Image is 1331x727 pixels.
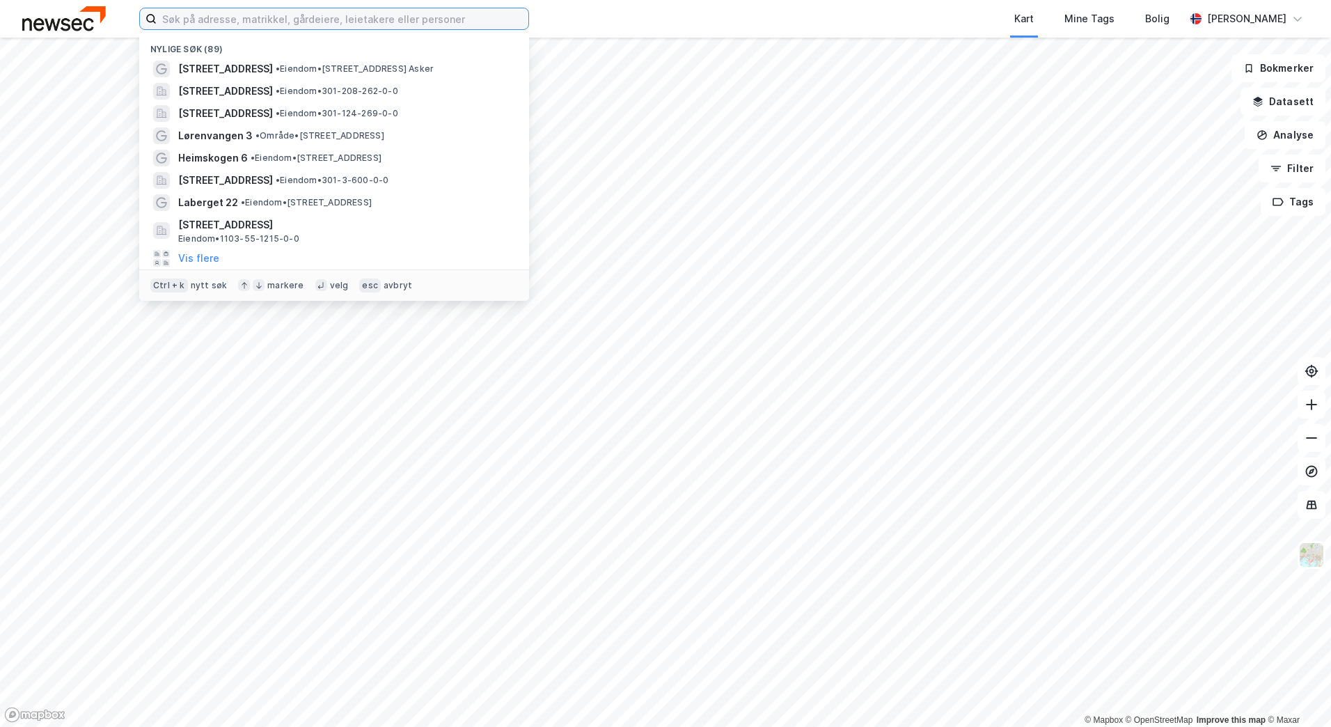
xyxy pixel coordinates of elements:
button: Analyse [1245,121,1325,149]
span: Eiendom • [STREET_ADDRESS] [251,153,381,164]
button: Filter [1259,155,1325,182]
a: Mapbox [1085,715,1123,725]
div: Kart [1014,10,1034,27]
span: Lørenvangen 3 [178,127,253,144]
button: Datasett [1241,88,1325,116]
span: Eiendom • 1103-55-1215-0-0 [178,233,299,244]
span: Eiendom • 301-124-269-0-0 [276,108,398,119]
span: Eiendom • 301-3-600-0-0 [276,175,388,186]
div: esc [359,279,381,292]
span: Område • [STREET_ADDRESS] [255,130,384,141]
button: Tags [1261,188,1325,216]
span: • [276,86,280,96]
div: nytt søk [191,280,228,291]
img: Z [1298,542,1325,568]
div: [PERSON_NAME] [1207,10,1286,27]
div: Mine Tags [1064,10,1115,27]
span: [STREET_ADDRESS] [178,83,273,100]
span: [STREET_ADDRESS] [178,61,273,77]
span: Laberget 22 [178,194,238,211]
a: Improve this map [1197,715,1266,725]
span: • [276,63,280,74]
button: Vis flere [178,250,219,267]
div: velg [330,280,349,291]
span: Eiendom • 301-208-262-0-0 [276,86,398,97]
div: avbryt [384,280,412,291]
span: Eiendom • [STREET_ADDRESS] Asker [276,63,434,75]
div: Ctrl + k [150,279,188,292]
span: [STREET_ADDRESS] [178,172,273,189]
span: • [251,153,255,163]
span: Eiendom • [STREET_ADDRESS] [241,197,372,208]
img: newsec-logo.f6e21ccffca1b3a03d2d.png [22,6,106,31]
input: Søk på adresse, matrikkel, gårdeiere, leietakere eller personer [157,8,528,29]
span: • [276,108,280,118]
a: Mapbox homepage [4,707,65,723]
iframe: Chat Widget [1261,660,1331,727]
span: • [255,130,260,141]
div: Kontrollprogram for chat [1261,660,1331,727]
span: Heimskogen 6 [178,150,248,166]
button: Bokmerker [1231,54,1325,82]
span: • [276,175,280,185]
a: OpenStreetMap [1126,715,1193,725]
div: Nylige søk (89) [139,33,529,58]
span: [STREET_ADDRESS] [178,105,273,122]
span: [STREET_ADDRESS] [178,217,512,233]
span: • [241,197,245,208]
div: markere [267,280,304,291]
div: Bolig [1145,10,1169,27]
